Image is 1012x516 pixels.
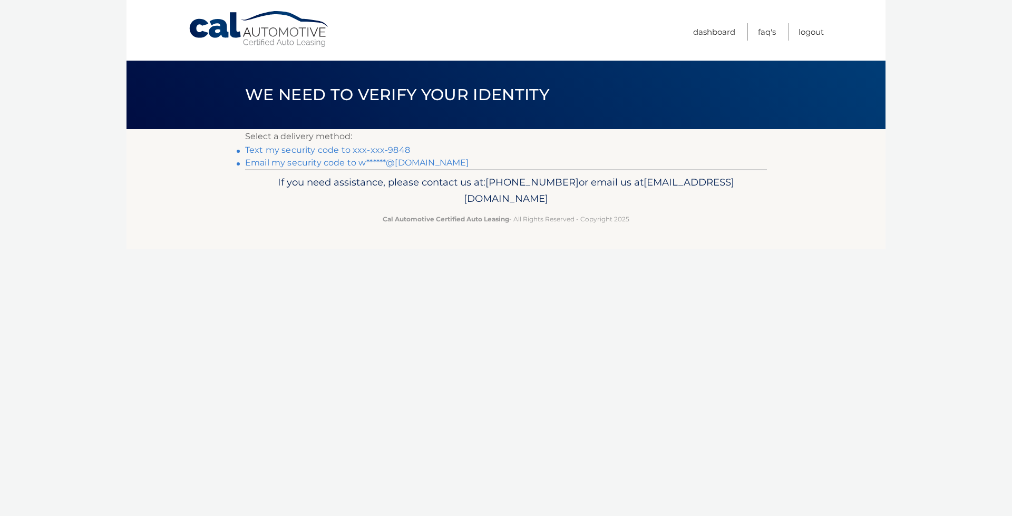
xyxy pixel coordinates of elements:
[252,213,760,225] p: - All Rights Reserved - Copyright 2025
[693,23,735,41] a: Dashboard
[245,158,469,168] a: Email my security code to w******@[DOMAIN_NAME]
[188,11,330,48] a: Cal Automotive
[245,85,549,104] span: We need to verify your identity
[485,176,579,188] span: [PHONE_NUMBER]
[252,174,760,208] p: If you need assistance, please contact us at: or email us at
[245,145,410,155] a: Text my security code to xxx-xxx-9848
[245,129,767,144] p: Select a delivery method:
[383,215,509,223] strong: Cal Automotive Certified Auto Leasing
[799,23,824,41] a: Logout
[758,23,776,41] a: FAQ's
